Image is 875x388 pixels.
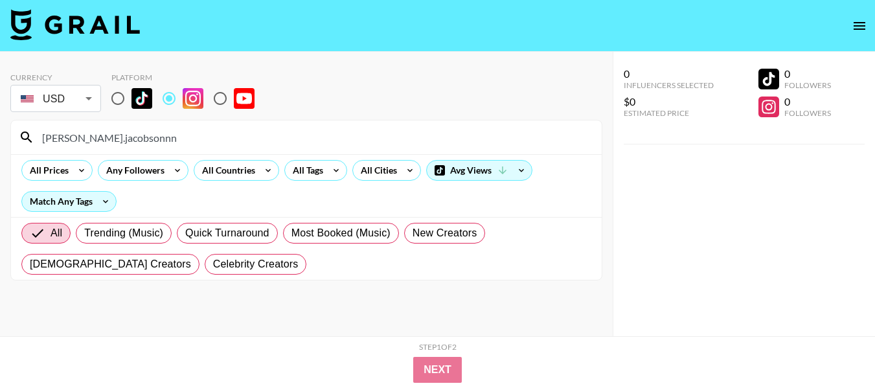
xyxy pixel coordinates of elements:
[183,88,203,109] img: Instagram
[427,161,532,180] div: Avg Views
[22,161,71,180] div: All Prices
[13,87,98,110] div: USD
[51,225,62,241] span: All
[185,225,269,241] span: Quick Turnaround
[194,161,258,180] div: All Countries
[213,257,299,272] span: Celebrity Creators
[784,67,831,80] div: 0
[784,95,831,108] div: 0
[291,225,391,241] span: Most Booked (Music)
[419,342,457,352] div: Step 1 of 2
[111,73,265,82] div: Platform
[624,67,714,80] div: 0
[84,225,163,241] span: Trending (Music)
[285,161,326,180] div: All Tags
[847,13,872,39] button: open drawer
[10,73,101,82] div: Currency
[98,161,167,180] div: Any Followers
[30,257,191,272] span: [DEMOGRAPHIC_DATA] Creators
[624,95,714,108] div: $0
[234,88,255,109] img: YouTube
[624,108,714,118] div: Estimated Price
[784,80,831,90] div: Followers
[34,127,594,148] input: Search by User Name
[413,225,477,241] span: New Creators
[131,88,152,109] img: TikTok
[22,192,116,211] div: Match Any Tags
[624,80,714,90] div: Influencers Selected
[413,357,462,383] button: Next
[353,161,400,180] div: All Cities
[810,323,859,372] iframe: Drift Widget Chat Controller
[784,108,831,118] div: Followers
[10,9,140,40] img: Grail Talent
